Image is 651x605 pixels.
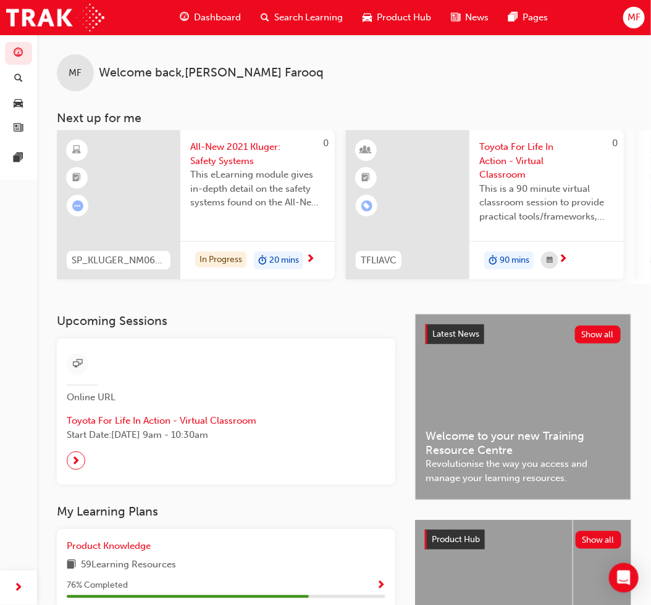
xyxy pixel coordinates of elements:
span: next-icon [72,452,81,469]
span: car-icon [14,98,23,109]
button: Show all [575,326,621,344]
span: Revolutionise the way you access and manage your learning resources. [426,457,621,485]
a: guage-iconDashboard [170,5,251,30]
span: learningResourceType_ELEARNING-icon [73,142,82,158]
span: sessionType_ONLINE_URL-icon [73,356,82,372]
span: Product Hub [377,10,432,25]
span: search-icon [14,73,23,84]
span: SP_KLUGER_NM0621_EL04 [72,253,166,268]
span: pages-icon [509,10,518,25]
span: This eLearning module gives in-depth detail on the safety systems found on the All-New 2021 Kluger. [190,168,325,210]
span: booktick-icon [362,170,371,186]
a: pages-iconPages [499,5,558,30]
span: booktick-icon [73,170,82,186]
span: learningRecordVerb_ENROLL-icon [361,200,372,212]
span: pages-icon [14,153,23,164]
span: Search Learning [274,10,343,25]
span: 76 % Completed [67,578,128,593]
span: car-icon [363,10,372,25]
span: news-icon [451,10,461,25]
a: Product Knowledge [67,539,156,553]
a: car-iconProduct Hub [353,5,442,30]
span: Toyota For Life In Action - Virtual Classroom [479,140,614,182]
span: Start Date: [DATE] 9am - 10:30am [67,428,385,442]
img: Trak [6,4,104,31]
span: This is a 90 minute virtual classroom session to provide practical tools/frameworks, behaviours a... [479,182,614,224]
a: news-iconNews [442,5,499,30]
span: guage-icon [180,10,189,25]
div: In Progress [195,252,246,268]
a: search-iconSearch Learning [251,5,353,30]
span: next-icon [306,254,315,265]
span: Welcome back , [PERSON_NAME] Farooq [99,66,324,80]
span: News [466,10,489,25]
span: duration-icon [489,253,497,269]
span: Toyota For Life In Action - Virtual Classroom [67,414,385,428]
a: Latest NewsShow allWelcome to your new Training Resource CentreRevolutionise the way you access a... [415,314,631,500]
span: Dashboard [194,10,241,25]
span: Show Progress [376,580,385,591]
span: guage-icon [14,48,23,59]
h3: Next up for me [37,111,651,125]
span: All-New 2021 Kluger: Safety Systems [190,140,325,168]
a: Latest NewsShow all [426,324,621,344]
span: Pages [523,10,548,25]
span: Product Knowledge [67,540,151,551]
span: 20 mins [269,253,299,268]
a: Product HubShow all [425,530,621,549]
button: Show Progress [376,578,385,593]
button: MF [623,7,645,28]
span: MF [69,66,82,80]
span: Latest News [432,329,479,339]
span: learningRecordVerb_ATTEMPT-icon [72,200,83,212]
span: 90 mins [500,253,529,268]
span: next-icon [558,254,568,265]
span: Online URL [67,390,128,405]
span: next-icon [14,580,23,596]
span: TFLIAVC [361,253,397,268]
span: Product Hub [432,534,480,545]
span: news-icon [14,123,23,134]
span: book-icon [67,558,76,573]
span: 0 [323,138,329,149]
a: 0SP_KLUGER_NM0621_EL04All-New 2021 Kluger: Safety SystemsThis eLearning module gives in-depth det... [57,130,335,279]
span: duration-icon [258,253,267,269]
a: 0TFLIAVCToyota For Life In Action - Virtual ClassroomThis is a 90 minute virtual classroom sessio... [346,130,624,279]
button: Show all [576,531,622,549]
span: search-icon [261,10,269,25]
div: Open Intercom Messenger [609,563,639,593]
span: MF [628,10,640,25]
a: Online URLToyota For Life In Action - Virtual ClassroomStart Date:[DATE] 9am - 10:30am [67,348,385,475]
span: learningResourceType_INSTRUCTOR_LED-icon [362,142,371,158]
span: Welcome to your new Training Resource Centre [426,429,621,457]
span: calendar-icon [547,253,553,268]
span: 59 Learning Resources [81,558,176,573]
h3: My Learning Plans [57,504,395,519]
span: 0 [612,138,618,149]
h3: Upcoming Sessions [57,314,395,328]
